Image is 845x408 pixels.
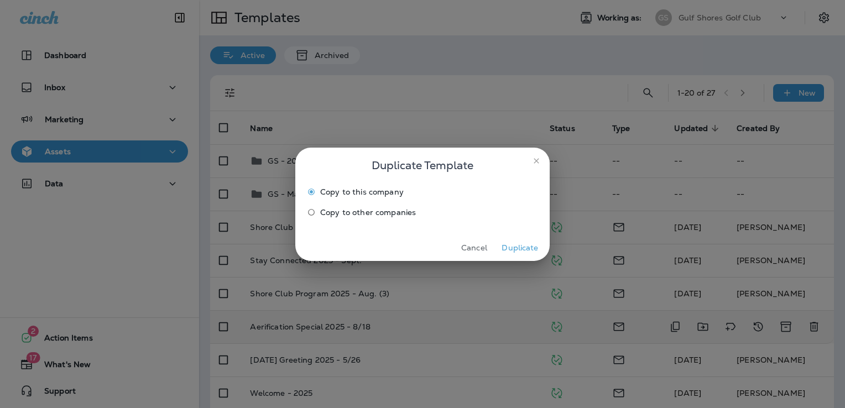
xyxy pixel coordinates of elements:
span: Copy to other companies [320,208,416,217]
span: Copy to this company [320,187,404,196]
button: Duplicate [499,239,541,257]
span: Duplicate Template [372,156,473,174]
button: Cancel [453,239,495,257]
button: close [528,152,545,170]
